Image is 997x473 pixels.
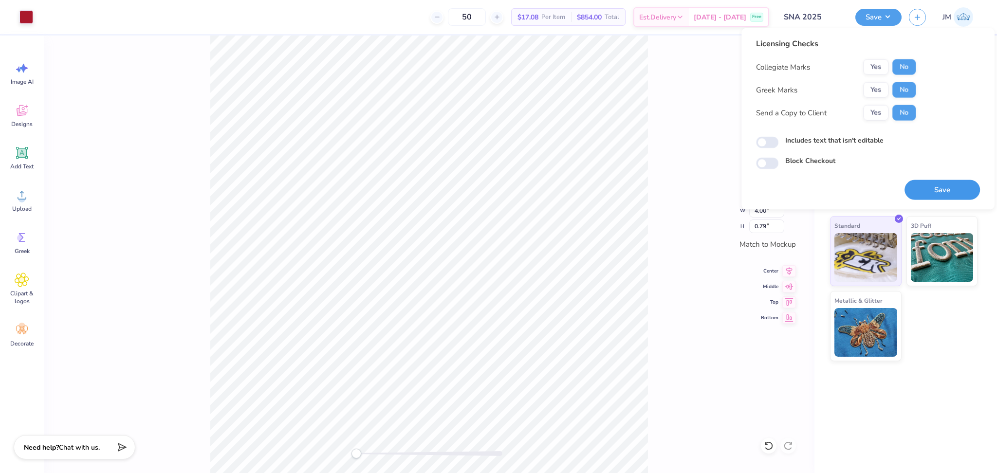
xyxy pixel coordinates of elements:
img: John Michael Binayas [954,7,973,27]
span: $854.00 [577,12,602,22]
span: Center [761,267,778,275]
a: JM [938,7,978,27]
strong: Need help? [24,443,59,452]
span: Upload [12,205,32,213]
span: Est. Delivery [639,12,676,22]
span: Metallic & Glitter [834,295,883,306]
span: Bottom [761,314,778,322]
img: Metallic & Glitter [834,308,897,357]
span: Decorate [10,340,34,347]
button: Yes [863,105,888,121]
img: Standard [834,233,897,282]
span: Total [605,12,619,22]
span: Middle [761,283,778,291]
span: Image AI [11,78,34,86]
span: Add Text [10,163,34,170]
label: Block Checkout [785,156,835,166]
button: Yes [863,82,888,98]
span: $17.08 [517,12,538,22]
div: Send a Copy to Client [756,107,827,118]
span: Standard [834,220,860,231]
span: 3D Puff [911,220,931,231]
div: Greek Marks [756,84,797,95]
input: – – [448,8,486,26]
span: Chat with us. [59,443,100,452]
span: [DATE] - [DATE] [694,12,746,22]
div: Collegiate Marks [756,61,810,73]
div: Accessibility label [351,449,361,458]
button: Save [855,9,902,26]
button: Save [905,180,980,200]
span: Designs [11,120,33,128]
span: Per Item [541,12,565,22]
span: Free [752,14,761,20]
span: JM [942,12,951,23]
div: Licensing Checks [756,38,916,50]
label: Includes text that isn't editable [785,135,884,146]
span: Greek [15,247,30,255]
button: No [892,82,916,98]
input: Untitled Design [776,7,848,27]
button: Yes [863,59,888,75]
img: 3D Puff [911,233,974,282]
span: Top [761,298,778,306]
span: Clipart & logos [6,290,38,305]
button: No [892,105,916,121]
button: No [892,59,916,75]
